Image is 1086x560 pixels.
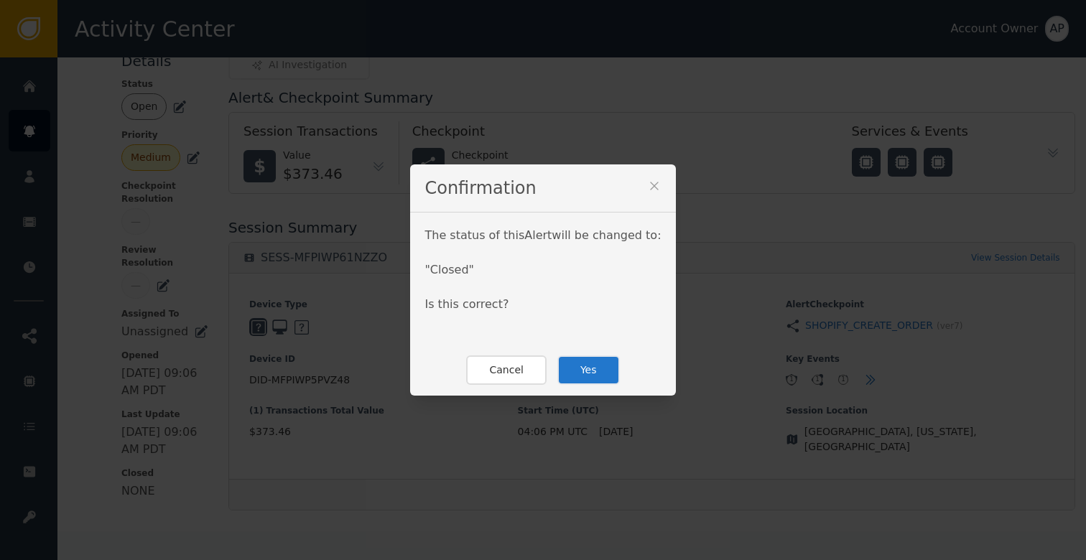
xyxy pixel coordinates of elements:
[557,355,620,385] button: Yes
[410,164,675,213] div: Confirmation
[424,263,473,276] span: " Closed "
[424,228,661,242] span: The status of this Alert will be changed to:
[466,355,546,385] button: Cancel
[424,297,509,311] span: Is this correct?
